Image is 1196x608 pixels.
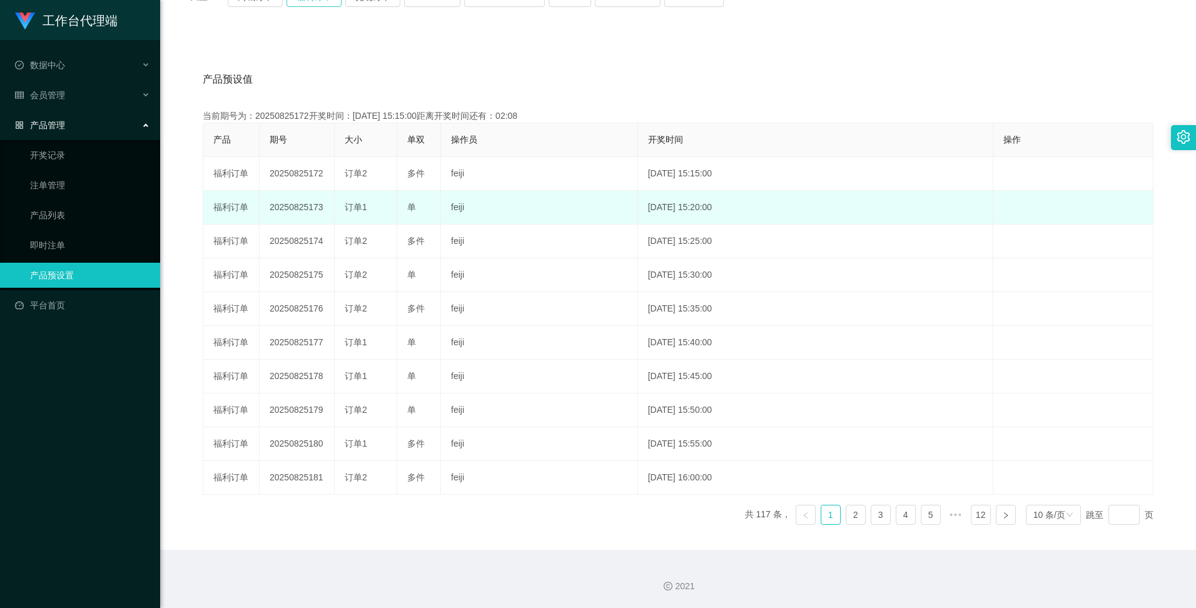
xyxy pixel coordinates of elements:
i: 图标: setting [1177,130,1190,144]
span: 产品 [213,134,231,144]
li: 共 117 条， [745,505,791,525]
span: 订单1 [345,202,367,212]
td: feiji [441,292,638,326]
li: 12 [971,505,991,525]
td: feiji [441,461,638,495]
td: 20250825173 [260,191,335,225]
i: 图标: right [1002,512,1010,519]
span: 多件 [407,303,425,313]
h1: 工作台代理端 [43,1,118,41]
td: [DATE] 15:20:00 [638,191,993,225]
a: 即时注单 [30,233,150,258]
span: 单 [407,405,416,415]
i: 图标: left [802,512,809,519]
td: [DATE] 15:35:00 [638,292,993,326]
td: 20250825179 [260,393,335,427]
td: 20250825177 [260,326,335,360]
div: 10 条/页 [1033,505,1065,524]
td: 福利订单 [203,326,260,360]
a: 2 [846,505,865,524]
td: 20250825176 [260,292,335,326]
td: 20250825180 [260,427,335,461]
td: [DATE] 15:45:00 [638,360,993,393]
td: 20250825172 [260,157,335,191]
div: 当前期号为：20250825172开奖时间：[DATE] 15:15:00距离开奖时间还有：02:08 [203,109,1153,123]
li: 向后 5 页 [946,505,966,525]
td: 20250825174 [260,225,335,258]
td: [DATE] 15:50:00 [638,393,993,427]
i: 图标: appstore-o [15,121,24,129]
td: feiji [441,157,638,191]
span: 会员管理 [15,90,65,100]
a: 开奖记录 [30,143,150,168]
li: 4 [896,505,916,525]
div: 2021 [170,580,1186,593]
span: 单 [407,337,416,347]
td: 福利订单 [203,292,260,326]
td: feiji [441,427,638,461]
td: [DATE] 16:00:00 [638,461,993,495]
li: 5 [921,505,941,525]
li: 上一页 [796,505,816,525]
td: 20250825178 [260,360,335,393]
span: 多件 [407,168,425,178]
td: 福利订单 [203,393,260,427]
span: 产品预设值 [203,72,253,87]
td: feiji [441,225,638,258]
span: 单双 [407,134,425,144]
li: 1 [821,505,841,525]
i: 图标: table [15,91,24,99]
span: 订单2 [345,270,367,280]
td: [DATE] 15:40:00 [638,326,993,360]
i: 图标: copyright [664,582,672,590]
td: feiji [441,360,638,393]
a: 5 [921,505,940,524]
span: 订单2 [345,405,367,415]
td: 20250825181 [260,461,335,495]
span: 操作 [1003,134,1021,144]
a: 图标: dashboard平台首页 [15,293,150,318]
span: 订单1 [345,337,367,347]
li: 3 [871,505,891,525]
a: 产品列表 [30,203,150,228]
span: 订单2 [345,303,367,313]
a: 注单管理 [30,173,150,198]
td: 福利订单 [203,461,260,495]
span: ••• [946,505,966,525]
img: logo.9652507e.png [15,13,35,30]
td: [DATE] 15:15:00 [638,157,993,191]
a: 产品预设置 [30,263,150,288]
i: 图标: down [1066,511,1073,520]
td: 20250825175 [260,258,335,292]
span: 订单2 [345,472,367,482]
td: feiji [441,258,638,292]
span: 大小 [345,134,362,144]
span: 订单1 [345,371,367,381]
td: 福利订单 [203,191,260,225]
i: 图标: check-circle-o [15,61,24,69]
td: [DATE] 15:30:00 [638,258,993,292]
li: 下一页 [996,505,1016,525]
span: 单 [407,202,416,212]
td: feiji [441,191,638,225]
td: feiji [441,326,638,360]
td: [DATE] 15:55:00 [638,427,993,461]
div: 跳至 页 [1086,505,1153,525]
span: 操作员 [451,134,477,144]
span: 多件 [407,472,425,482]
td: [DATE] 15:25:00 [638,225,993,258]
a: 1 [821,505,840,524]
span: 数据中心 [15,60,65,70]
td: feiji [441,393,638,427]
li: 2 [846,505,866,525]
a: 12 [971,505,990,524]
span: 订单1 [345,438,367,448]
td: 福利订单 [203,258,260,292]
td: 福利订单 [203,157,260,191]
a: 4 [896,505,915,524]
td: 福利订单 [203,225,260,258]
span: 开奖时间 [648,134,683,144]
span: 订单2 [345,236,367,246]
td: 福利订单 [203,360,260,393]
a: 工作台代理端 [15,15,118,25]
